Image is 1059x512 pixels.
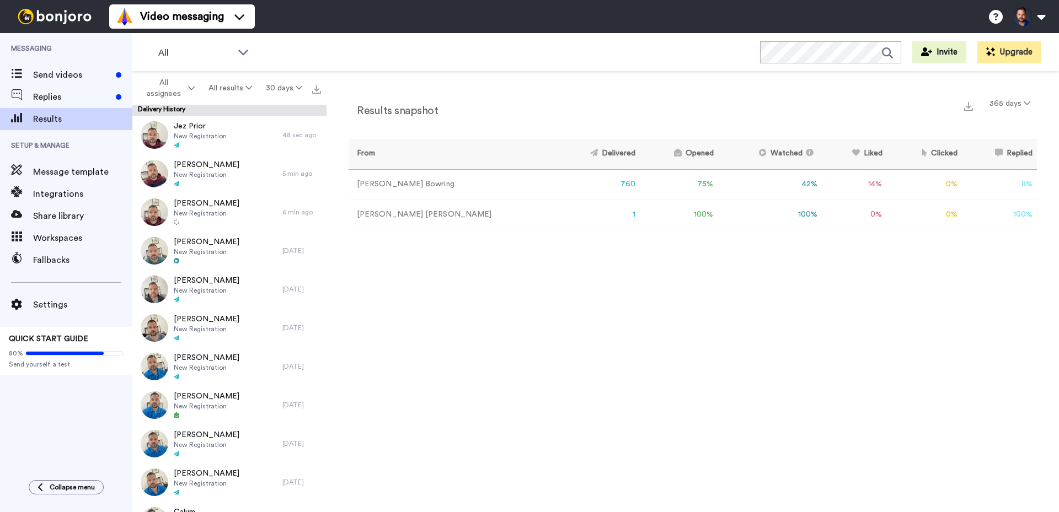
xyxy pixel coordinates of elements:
span: New Registration [174,170,239,179]
span: Replies [33,90,111,104]
a: [PERSON_NAME]New Registration6 min ago [132,193,327,231]
th: Clicked [887,139,962,169]
th: From [349,139,554,169]
td: 8 % [962,169,1037,200]
button: 30 days [259,78,309,98]
span: Jez Prior [174,121,227,132]
a: [PERSON_NAME]New Registration[DATE] [132,270,327,309]
span: New Registration [174,247,239,256]
span: [PERSON_NAME] [174,159,239,170]
div: [DATE] [282,324,321,332]
div: [DATE] [282,285,321,294]
a: [PERSON_NAME]New Registration5 min ago [132,154,327,193]
span: Send yourself a test [9,360,124,369]
div: [DATE] [282,401,321,409]
th: Watched [718,139,822,169]
img: ce5cf0fa-e712-4db3-a8e8-a1a0f56bca66-thumb.jpg [141,468,168,496]
span: [PERSON_NAME] [174,314,239,325]
span: QUICK START GUIDE [9,335,88,343]
a: [PERSON_NAME]New Registration[DATE] [132,463,327,502]
a: [PERSON_NAME]New Registration[DATE] [132,347,327,386]
h2: Results snapshot [349,105,438,117]
th: Liked [822,139,886,169]
img: bj-logo-header-white.svg [13,9,96,24]
td: 1 [554,200,640,230]
a: [PERSON_NAME]New Registration[DATE] [132,309,327,347]
span: [PERSON_NAME] [174,198,239,209]
img: d9ce1bb8-1786-49dc-bfda-2891bb6428f7-thumb.jpg [141,353,168,380]
span: New Registration [174,440,239,449]
span: New Registration [174,479,239,488]
img: vm-color.svg [116,8,133,25]
span: Settings [33,298,132,311]
span: [PERSON_NAME] [174,468,239,479]
td: 100 % [718,200,822,230]
td: [PERSON_NAME] Bowring [349,169,554,200]
th: Replied [962,139,1037,169]
span: Video messaging [140,9,224,24]
span: New Registration [174,209,239,218]
button: All assignees [135,73,202,104]
a: [PERSON_NAME]New Registration[DATE] [132,386,327,424]
td: 0 % [822,200,886,230]
td: 100 % [640,200,718,230]
div: [DATE] [282,362,321,371]
span: Fallbacks [33,254,132,267]
td: 14 % [822,169,886,200]
img: 38ea414f-9ba9-4622-971a-f11f0d671bbe-thumb.jpg [141,430,168,457]
span: [PERSON_NAME] [174,352,239,363]
button: Export a summary of each team member’s results that match this filter now. [961,98,976,114]
td: 0 % [887,169,962,200]
span: Collapse menu [50,483,95,492]
span: New Registration [174,286,239,295]
img: dee24d07-b4e3-4b87-85bb-565acf9c4af3-thumb.jpg [141,121,168,149]
span: New Registration [174,363,239,372]
button: All results [202,78,259,98]
span: Results [33,112,132,126]
span: [PERSON_NAME] [174,429,239,440]
span: Share library [33,209,132,223]
button: Collapse menu [29,480,104,494]
td: 0 % [887,200,962,230]
span: [PERSON_NAME] [174,236,239,247]
img: export.svg [964,102,973,111]
a: Jez PriorNew Registration48 sec ago [132,116,327,154]
img: ac2d27f0-0362-48ed-99be-e06e1fc06985-thumb.jpg [141,237,168,265]
img: ed622756-8142-463a-bd95-752902b49f42-thumb.jpg [141,391,168,419]
span: [PERSON_NAME] [174,391,239,402]
div: 6 min ago [282,208,321,217]
div: 5 min ago [282,169,321,178]
span: Message template [33,165,132,179]
span: Workspaces [33,231,132,245]
span: [PERSON_NAME] [174,275,239,286]
span: 80% [9,349,23,358]
span: Send videos [33,68,111,82]
a: [PERSON_NAME]New Registration[DATE] [132,231,327,270]
button: Invite [912,41,966,63]
span: All assignees [141,77,186,99]
button: Upgrade [977,41,1041,63]
img: export.svg [312,85,321,94]
img: 107c6979-4f5e-4344-bb54-f42fa4a10a99-thumb.jpg [141,276,168,303]
img: ac6d5a1e-84db-4020-aaeb-ba1cb5de6d9f-thumb.jpg [141,314,168,342]
span: New Registration [174,132,227,141]
span: Integrations [33,187,132,201]
span: New Registration [174,325,239,333]
td: 75 % [640,169,718,200]
th: Delivered [554,139,640,169]
td: 42 % [718,169,822,200]
img: 695b775c-51f3-4fa2-9bfa-0ed58d15649e-thumb.jpg [141,198,168,226]
div: [DATE] [282,246,321,255]
td: 100 % [962,200,1037,230]
div: Delivery History [132,105,327,116]
td: [PERSON_NAME] [PERSON_NAME] [349,200,554,230]
th: Opened [640,139,718,169]
button: Export all results that match these filters now. [309,80,324,96]
span: New Registration [174,402,239,411]
span: All [158,46,232,60]
td: 760 [554,169,640,200]
img: 831a0ce7-c756-4952-b6c3-8a3ea2aa6903-thumb.jpg [141,160,168,187]
div: [DATE] [282,439,321,448]
button: 365 days [983,94,1037,114]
